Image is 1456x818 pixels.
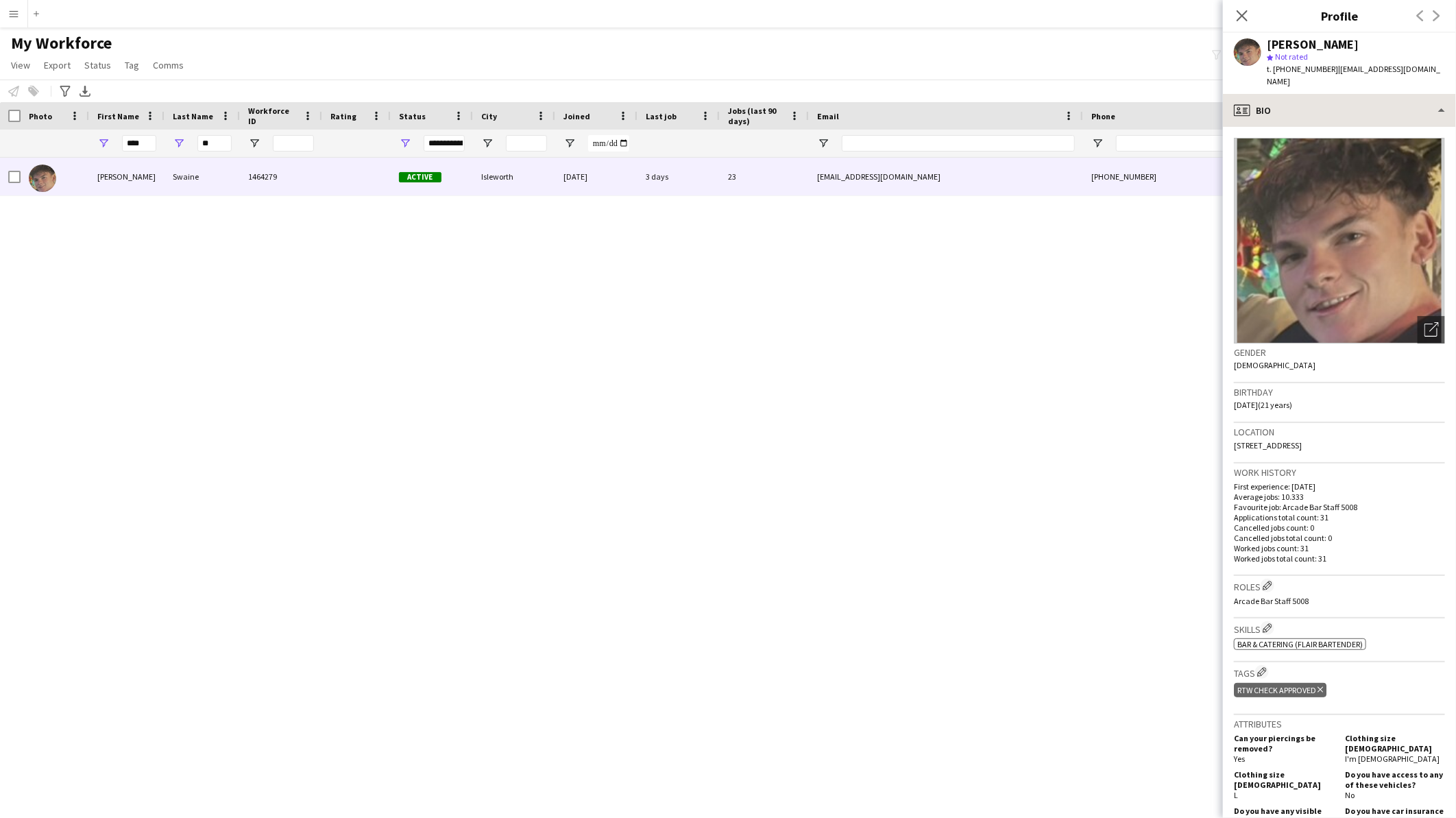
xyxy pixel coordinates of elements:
p: First experience: [DATE] [1234,481,1445,492]
button: Open Filter Menu [1091,137,1104,149]
span: t. [PHONE_NUMBER] [1267,64,1338,74]
span: | [EMAIL_ADDRESS][DOMAIN_NAME] [1267,64,1440,86]
p: Favourite job: Arcade Bar Staff 5008 [1234,502,1445,512]
div: RTW check approved [1234,683,1326,697]
div: Swaine [165,158,240,195]
input: Email Filter Input [842,135,1075,152]
button: Open Filter Menu [399,137,411,149]
span: View [11,59,30,71]
h3: Roles [1234,579,1445,593]
span: Status [399,111,426,121]
h5: Do you have access to any of these vehicles? [1345,769,1445,790]
h3: Attributes [1234,718,1445,730]
button: Open Filter Menu [817,137,829,149]
h5: Can your piercings be removed? [1234,733,1334,754]
span: I'm [DEMOGRAPHIC_DATA] [1345,754,1440,764]
div: [PERSON_NAME] [1267,38,1359,51]
p: Cancelled jobs count: 0 [1234,522,1445,533]
input: First Name Filter Input [122,135,156,152]
div: [EMAIL_ADDRESS][DOMAIN_NAME] [809,158,1083,195]
span: [DEMOGRAPHIC_DATA] [1234,360,1315,370]
div: [PHONE_NUMBER] [1083,158,1259,195]
button: Open Filter Menu [481,137,494,149]
a: Comms [147,56,189,74]
h3: Work history [1234,466,1445,479]
app-action-btn: Export XLSX [77,83,93,99]
p: Applications total count: 31 [1234,512,1445,522]
span: [STREET_ADDRESS] [1234,440,1302,450]
h5: Clothing size [DEMOGRAPHIC_DATA] [1345,733,1445,754]
span: Tag [125,59,139,71]
button: Open Filter Menu [173,137,185,149]
button: Open Filter Menu [97,137,110,149]
button: Open Filter Menu [563,137,576,149]
div: [PERSON_NAME] [89,158,165,195]
p: Cancelled jobs total count: 0 [1234,533,1445,543]
input: Joined Filter Input [588,135,629,152]
h3: Profile [1223,7,1456,25]
p: Worked jobs total count: 31 [1234,553,1445,564]
span: Email [817,111,839,121]
h3: Location [1234,426,1445,438]
h3: Skills [1234,621,1445,636]
div: 1464279 [240,158,322,195]
input: City Filter Input [506,135,547,152]
span: Yes [1234,754,1245,764]
span: Last job [646,111,677,121]
h5: Clothing size [DEMOGRAPHIC_DATA] [1234,769,1334,790]
div: [DATE] [555,158,638,195]
div: 23 [720,158,809,195]
span: Export [44,59,71,71]
app-action-btn: Advanced filters [57,83,73,99]
span: Jobs (last 90 days) [728,106,784,126]
div: Bio [1223,94,1456,127]
span: Comms [153,59,184,71]
span: My Workforce [11,33,112,53]
a: Status [79,56,117,74]
span: Not rated [1275,51,1308,62]
span: Active [399,172,441,182]
span: Arcade Bar Staff 5008 [1234,596,1309,606]
input: Last Name Filter Input [197,135,232,152]
img: Alexander Swaine [29,165,56,192]
span: Photo [29,111,52,121]
p: Average jobs: 10.333 [1234,492,1445,502]
p: Worked jobs count: 31 [1234,543,1445,553]
h3: Gender [1234,346,1445,359]
button: Open Filter Menu [248,137,260,149]
a: Tag [119,56,145,74]
h3: Birthday [1234,386,1445,398]
span: L [1234,790,1238,800]
span: Joined [563,111,590,121]
a: Export [38,56,76,74]
span: Bar & Catering (Flair Bartender) [1237,639,1363,649]
input: Phone Filter Input [1116,135,1250,152]
span: City [481,111,497,121]
span: Rating [330,111,356,121]
span: Status [84,59,111,71]
div: Isleworth [473,158,555,195]
span: Workforce ID [248,106,298,126]
span: First Name [97,111,139,121]
span: No [1345,790,1355,800]
div: 3 days [638,158,720,195]
span: Phone [1091,111,1115,121]
input: Workforce ID Filter Input [273,135,314,152]
span: [DATE] (21 years) [1234,400,1292,410]
a: View [5,56,36,74]
span: Last Name [173,111,213,121]
div: Open photos pop-in [1418,316,1445,344]
img: Crew avatar or photo [1234,138,1445,344]
h3: Tags [1234,665,1445,679]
